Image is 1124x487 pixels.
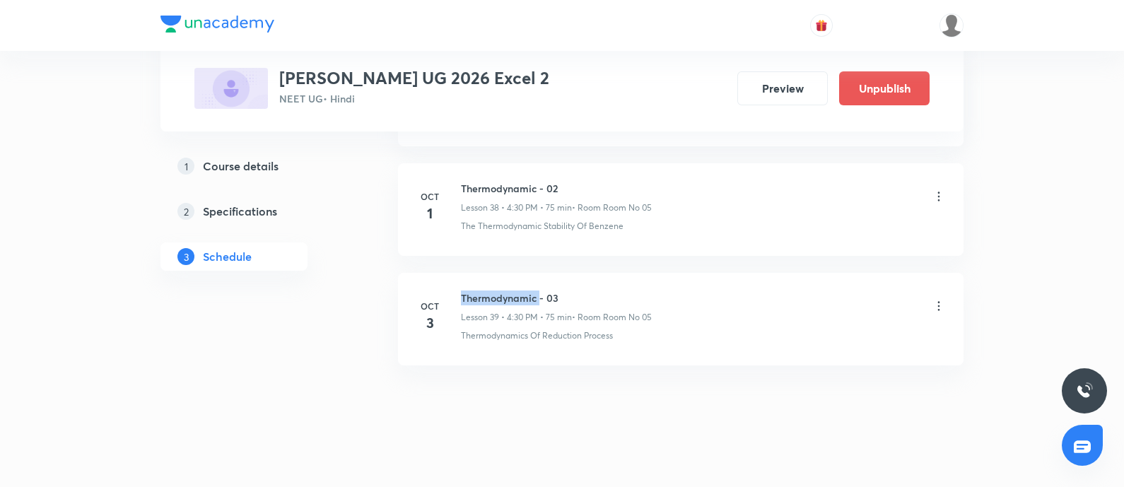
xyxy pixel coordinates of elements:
[461,291,652,305] h6: Thermodynamic - 03
[461,311,572,324] p: Lesson 39 • 4:30 PM • 75 min
[815,19,828,32] img: avatar
[737,71,828,105] button: Preview
[939,13,964,37] img: Gopal ram
[203,203,277,220] h5: Specifications
[416,300,444,312] h6: Oct
[203,248,252,265] h5: Schedule
[177,158,194,175] p: 1
[160,16,274,33] img: Company Logo
[839,71,930,105] button: Unpublish
[461,181,652,196] h6: Thermodynamic - 02
[810,14,833,37] button: avatar
[279,68,549,88] h3: [PERSON_NAME] UG 2026 Excel 2
[461,329,613,342] p: Thermodynamics Of Reduction Process
[461,220,624,233] p: The Thermodynamic Stability Of Benzene
[177,248,194,265] p: 3
[572,201,652,214] p: • Room Room No 05
[461,201,572,214] p: Lesson 38 • 4:30 PM • 75 min
[572,311,652,324] p: • Room Room No 05
[160,152,353,180] a: 1Course details
[1076,382,1093,399] img: ttu
[203,158,279,175] h5: Course details
[160,16,274,36] a: Company Logo
[416,312,444,334] h4: 3
[416,203,444,224] h4: 1
[177,203,194,220] p: 2
[416,190,444,203] h6: Oct
[279,91,549,106] p: NEET UG • Hindi
[194,68,268,109] img: ECCBE27A-7FD8-42A6-903C-419337FC8DAD_plus.png
[160,197,353,225] a: 2Specifications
